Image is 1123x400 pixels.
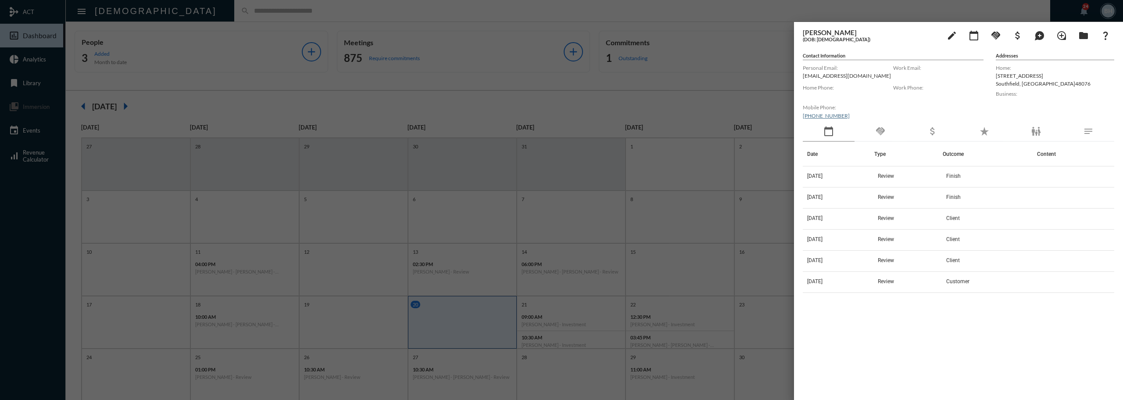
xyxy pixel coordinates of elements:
label: Work Phone: [893,84,984,91]
th: Type [874,142,943,166]
mat-icon: loupe [1056,30,1067,41]
span: Customer [946,278,969,285]
button: Add Business [1009,26,1026,44]
span: [DATE] [807,278,823,285]
mat-icon: calendar_today [823,126,834,137]
p: Southfield , [GEOGRAPHIC_DATA] 48076 [996,80,1114,87]
span: Review [878,236,894,242]
span: Finish [946,173,961,179]
mat-icon: attach_money [927,126,938,137]
h5: Addresses [996,53,1114,60]
span: [DATE] [807,215,823,221]
mat-icon: handshake [991,30,1001,41]
th: Outcome [943,142,1032,166]
mat-icon: handshake [875,126,886,137]
mat-icon: calendar_today [969,30,979,41]
h5: (DOB: [DEMOGRAPHIC_DATA]) [803,36,939,42]
mat-icon: edit [947,30,957,41]
label: Work Email: [893,65,984,71]
label: Personal Email: [803,65,893,71]
mat-icon: star_rate [979,126,990,137]
mat-icon: folder [1078,30,1089,41]
label: Business: [996,90,1114,97]
th: Content [1033,142,1114,166]
mat-icon: notes [1083,126,1094,137]
h3: [PERSON_NAME] [803,29,939,36]
span: Client [946,236,960,242]
mat-icon: family_restroom [1031,126,1041,137]
span: Review [878,194,894,200]
span: Client [946,257,960,263]
span: Client [946,215,960,221]
span: Finish [946,194,961,200]
label: Home: [996,65,1114,71]
mat-icon: maps_ugc [1034,30,1045,41]
th: Date [803,142,874,166]
label: Mobile Phone: [803,104,893,111]
span: [DATE] [807,257,823,263]
button: edit person [943,26,961,44]
mat-icon: question_mark [1100,30,1111,41]
h5: Contact Information [803,53,984,60]
button: Add meeting [965,26,983,44]
button: Add Introduction [1053,26,1070,44]
span: [DATE] [807,173,823,179]
span: Review [878,173,894,179]
span: Review [878,278,894,285]
button: Add Mention [1031,26,1048,44]
span: [DATE] [807,236,823,242]
p: [EMAIL_ADDRESS][DOMAIN_NAME] [803,72,893,79]
p: [STREET_ADDRESS] [996,72,1114,79]
a: [PHONE_NUMBER] [803,112,850,119]
button: Archives [1075,26,1092,44]
button: What If? [1097,26,1114,44]
button: Add Commitment [987,26,1005,44]
label: Home Phone: [803,84,893,91]
span: Review [878,257,894,263]
mat-icon: attach_money [1012,30,1023,41]
span: Review [878,215,894,221]
span: [DATE] [807,194,823,200]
